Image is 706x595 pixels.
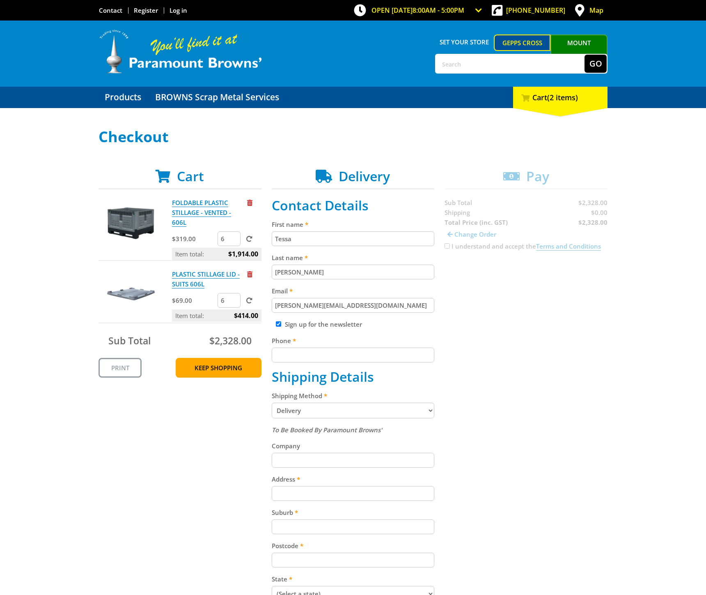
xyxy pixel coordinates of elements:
a: FOLDABLE PLASTIC STILLAGE - VENTED - 606L [172,198,231,227]
span: 8:00am - 5:00pm [413,6,464,15]
p: $69.00 [172,295,216,305]
a: Keep Shopping [176,358,261,378]
img: FOLDABLE PLASTIC STILLAGE - VENTED - 606L [106,198,156,247]
span: Sub Total [108,334,151,347]
span: $414.00 [234,309,258,322]
input: Search [436,55,585,73]
input: Please enter your address. [272,486,435,501]
label: State [272,574,435,584]
input: Please enter your email address. [272,298,435,313]
a: Gepps Cross [494,35,551,51]
button: Go [585,55,607,73]
label: Shipping Method [272,391,435,401]
h2: Contact Details [272,198,435,213]
input: Please enter your suburb. [272,519,435,534]
img: PLASTIC STILLAGE LID - SUITS 606L [106,269,156,318]
a: Log in [170,6,187,14]
a: Go to the BROWNS Scrap Metal Services page [149,87,285,108]
label: Sign up for the newsletter [285,320,362,328]
label: Suburb [272,507,435,517]
label: Phone [272,336,435,346]
input: Please enter your telephone number. [272,348,435,362]
span: $1,914.00 [228,248,258,260]
span: OPEN [DATE] [371,6,464,15]
a: Remove from cart [247,270,252,278]
span: $2,328.00 [209,334,252,347]
a: Mount [PERSON_NAME] [550,35,607,66]
a: Remove from cart [247,198,252,207]
input: Please enter your last name. [272,265,435,279]
label: Address [272,474,435,484]
span: (2 items) [547,92,578,102]
p: $319.00 [172,234,216,244]
p: Item total: [172,309,261,322]
div: Cart [513,87,607,108]
img: Paramount Browns' [99,29,263,74]
label: Email [272,286,435,296]
span: Delivery [339,167,390,185]
label: Last name [272,253,435,263]
a: Go to the registration page [134,6,158,14]
label: Company [272,441,435,451]
p: Item total: [172,248,261,260]
input: Please enter your postcode. [272,553,435,567]
a: Print [99,358,142,378]
label: Postcode [272,541,435,551]
span: Set your store [435,35,494,49]
input: Please enter your first name. [272,231,435,246]
h1: Checkout [99,129,607,145]
select: Please select a shipping method. [272,403,435,418]
span: Cart [177,167,204,185]
em: To Be Booked By Paramount Browns' [272,426,382,434]
label: First name [272,219,435,229]
h2: Shipping Details [272,369,435,385]
a: PLASTIC STILLAGE LID - SUITS 606L [172,270,240,288]
a: Go to the Contact page [99,6,122,14]
a: Go to the Products page [99,87,147,108]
